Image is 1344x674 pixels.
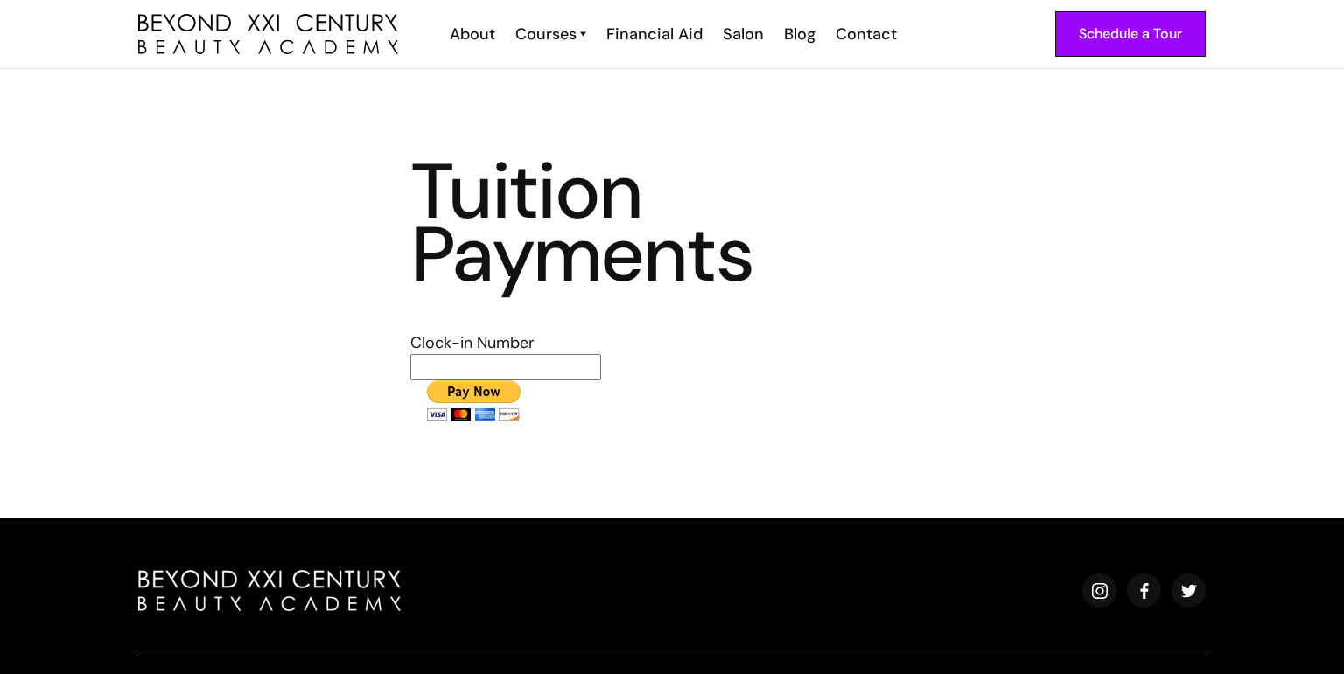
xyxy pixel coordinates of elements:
[723,23,764,45] div: Salon
[711,23,773,45] a: Salon
[138,14,398,55] a: home
[606,23,703,45] div: Financial Aid
[836,23,897,45] div: Contact
[138,570,401,611] img: beyond beauty logo
[515,23,577,45] div: Courses
[515,23,586,45] a: Courses
[1079,23,1182,45] div: Schedule a Tour
[784,23,815,45] div: Blog
[410,380,536,421] input: PayPal - The safer, easier way to pay online!
[138,14,398,55] img: beyond 21st century beauty academy logo
[824,23,906,45] a: Contact
[773,23,824,45] a: Blog
[1055,11,1206,57] a: Schedule a Tour
[595,23,711,45] a: Financial Aid
[438,23,504,45] a: About
[410,331,601,354] td: Clock-in Number
[410,160,934,286] h3: Tuition Payments
[450,23,495,45] div: About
